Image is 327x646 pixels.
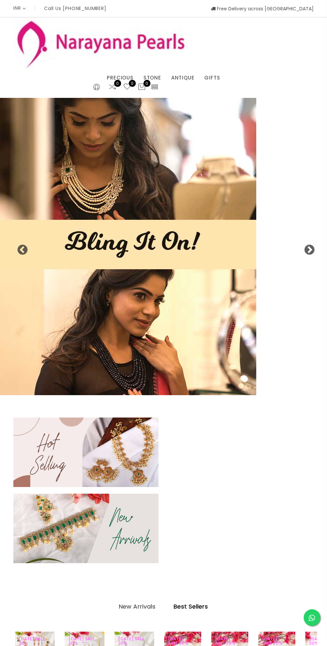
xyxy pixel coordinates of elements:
a: GIFTS [205,73,220,83]
a: 0 [123,83,131,92]
a: STONE [143,73,161,83]
button: Previous [17,245,23,251]
h4: Best Sellers [174,603,208,611]
button: 0 [138,83,146,92]
span: 0 [114,80,121,87]
p: Call Us [PHONE_NUMBER] [44,6,106,11]
a: ANTIQUE [171,73,195,83]
a: 0 [108,83,116,92]
span: 0 [143,80,150,87]
a: PRECIOUS [107,73,133,83]
button: Next [304,245,310,251]
span: Free Delivery across [GEOGRAPHIC_DATA] [211,5,314,12]
h4: New Arrivals [119,603,156,611]
span: 0 [129,80,136,87]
